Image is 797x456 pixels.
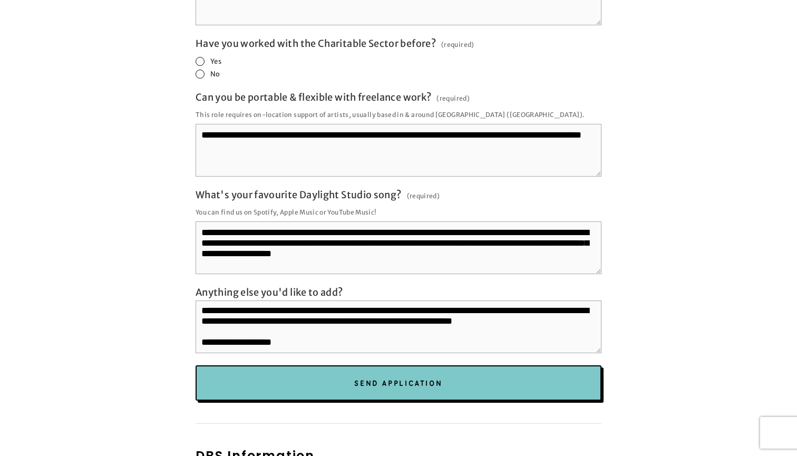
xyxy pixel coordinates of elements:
[441,37,474,52] span: (required)
[354,378,443,387] span: Send Application
[210,57,221,66] span: Yes
[436,91,470,105] span: (required)
[196,286,343,298] span: Anything else you'd like to add?
[196,365,601,401] button: Send ApplicationSend Application
[196,91,431,103] span: Can you be portable & flexible with freelance work?
[196,108,601,122] p: This role requires on-location support of artists, usually based in & around [GEOGRAPHIC_DATA] ([...
[210,70,220,79] span: No
[196,205,601,219] p: You can find us on Spotify, Apple Music or YouTube Music!
[196,37,436,50] span: Have you worked with the Charitable Sector before?
[196,189,401,201] span: What's your favourite Daylight Studio song?
[407,189,440,203] span: (required)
